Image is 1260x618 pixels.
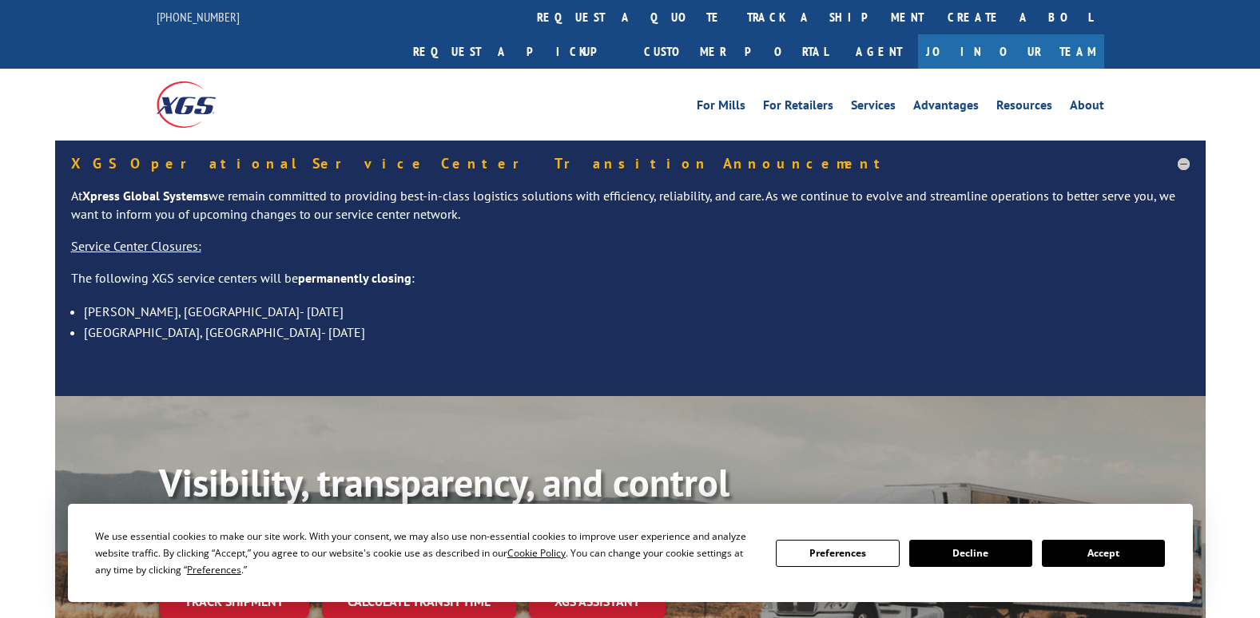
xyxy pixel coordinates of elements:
span: Cookie Policy [507,546,566,560]
a: Join Our Team [918,34,1104,69]
span: Preferences [187,563,241,576]
a: About [1070,99,1104,117]
button: Preferences [776,540,899,567]
p: At we remain committed to providing best-in-class logistics solutions with efficiency, reliabilit... [71,187,1190,238]
a: Customer Portal [632,34,840,69]
div: We use essential cookies to make our site work. With your consent, we may also use non-essential ... [95,528,757,578]
li: [PERSON_NAME], [GEOGRAPHIC_DATA]- [DATE] [84,301,1190,322]
a: For Mills [697,99,745,117]
a: Agent [840,34,918,69]
u: Service Center Closures: [71,238,201,254]
strong: permanently closing [298,270,411,286]
div: Cookie Consent Prompt [68,504,1193,602]
p: The following XGS service centers will be : [71,269,1190,301]
a: [PHONE_NUMBER] [157,9,240,25]
b: Visibility, transparency, and control for your entire supply chain. [159,458,729,553]
button: Accept [1042,540,1165,567]
h5: XGS Operational Service Center Transition Announcement [71,156,1190,171]
a: Services [851,99,896,117]
a: Resources [996,99,1052,117]
a: Advantages [913,99,979,117]
strong: Xpress Global Systems [82,188,209,204]
a: For Retailers [763,99,833,117]
button: Decline [909,540,1032,567]
a: Request a pickup [401,34,632,69]
li: [GEOGRAPHIC_DATA], [GEOGRAPHIC_DATA]- [DATE] [84,322,1190,343]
